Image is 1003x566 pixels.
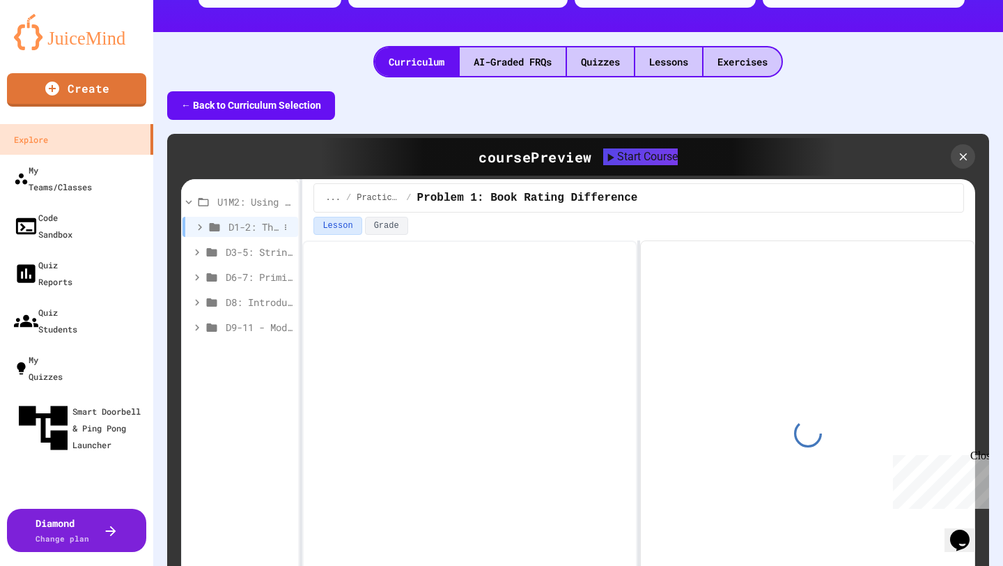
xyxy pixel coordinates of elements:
[325,192,341,204] span: ...
[944,510,989,552] iframe: chat widget
[346,192,351,204] span: /
[7,509,146,552] button: DiamondChange plan
[406,192,411,204] span: /
[228,220,279,234] span: D1-2: The Math Class
[14,162,92,195] div: My Teams/Classes
[14,399,148,457] div: Smart Doorbell & Ping Pong Launcher
[635,47,702,76] div: Lessons
[479,146,592,167] div: course Preview
[375,47,458,76] div: Curriculum
[226,245,293,259] span: D3-5: Strings
[603,148,678,165] button: Start Course
[7,73,146,107] a: Create
[226,295,293,309] span: D8: Introduction to Algorithms
[14,131,48,148] div: Explore
[567,47,634,76] div: Quizzes
[167,91,335,120] button: ← Back to Curriculum Selection
[279,220,293,234] button: More options
[14,351,63,385] div: My Quizzes
[460,47,566,76] div: AI-Graded FRQs
[703,47,782,76] div: Exercises
[226,320,293,335] span: D9-11 - Module Wrap Up
[14,304,77,337] div: Quiz Students
[36,516,89,545] div: Diamond
[887,450,989,509] iframe: chat widget
[6,6,96,89] div: Chat with us now!Close
[417,190,638,206] span: Problem 1: Book Rating Difference
[36,533,89,544] span: Change plan
[357,192,401,204] span: Practice (10 mins)
[226,270,293,284] span: D6-7: Primitive and Object Types
[217,194,293,209] span: U1M2: Using Classes and Objects
[313,217,361,235] button: Lesson
[14,257,72,290] div: Quiz Reports
[14,209,72,243] div: Code Sandbox
[365,217,408,235] button: Grade
[14,14,139,50] img: logo-orange.svg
